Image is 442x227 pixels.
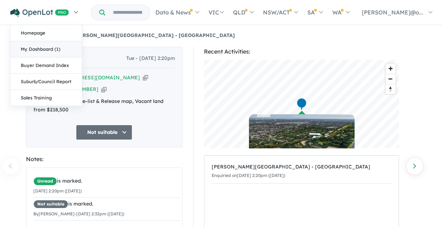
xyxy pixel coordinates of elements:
[204,60,399,148] canvas: Map
[26,154,182,164] div: Notes:
[74,32,235,38] strong: [PERSON_NAME][GEOGRAPHIC_DATA] - [GEOGRAPHIC_DATA]
[33,200,68,208] span: Not suitable
[204,47,399,56] div: Recent Activities:
[143,74,148,81] button: Copy
[10,25,82,41] a: Homepage
[10,8,69,17] img: Openlot PRO Logo White
[385,84,396,94] button: Reset bearing to north
[212,159,391,184] a: [PERSON_NAME][GEOGRAPHIC_DATA] - [GEOGRAPHIC_DATA]Enquiried on[DATE] 2:20pm ([DATE])
[10,41,82,57] a: My Dashboard (1)
[385,74,396,84] button: Zoom out
[126,54,175,63] span: Tue - [DATE] 2:20pm
[33,177,57,185] span: Unread
[49,74,140,81] a: [EMAIL_ADDRESS][DOMAIN_NAME]
[10,57,82,74] a: Buyer Demand Index
[385,63,396,74] button: Zoom in
[76,125,132,140] button: Not suitable
[296,98,307,111] div: Map marker
[212,163,391,171] div: [PERSON_NAME][GEOGRAPHIC_DATA] - [GEOGRAPHIC_DATA]
[10,90,82,106] a: Sales Training
[107,5,148,20] input: Try estate name, suburb, builder or developer
[33,177,180,185] div: is marked.
[212,173,285,178] small: Enquiried on [DATE] 2:20pm ([DATE])
[33,188,82,194] small: [DATE] 2:20pm ([DATE])
[362,9,423,16] span: [PERSON_NAME]@o...
[51,86,98,92] a: [PHONE_NUMBER]
[26,32,235,38] a: 985Enquiries for[PERSON_NAME][GEOGRAPHIC_DATA] - [GEOGRAPHIC_DATA]
[101,86,107,93] button: Copy
[33,97,175,114] div: Price-list & Release map, Vacant land from $218,500
[33,200,180,208] div: is marked.
[33,211,124,216] small: By [PERSON_NAME] - [DATE] 2:32pm ([DATE])
[26,31,416,40] nav: breadcrumb
[10,74,82,90] a: Suburb/Council Report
